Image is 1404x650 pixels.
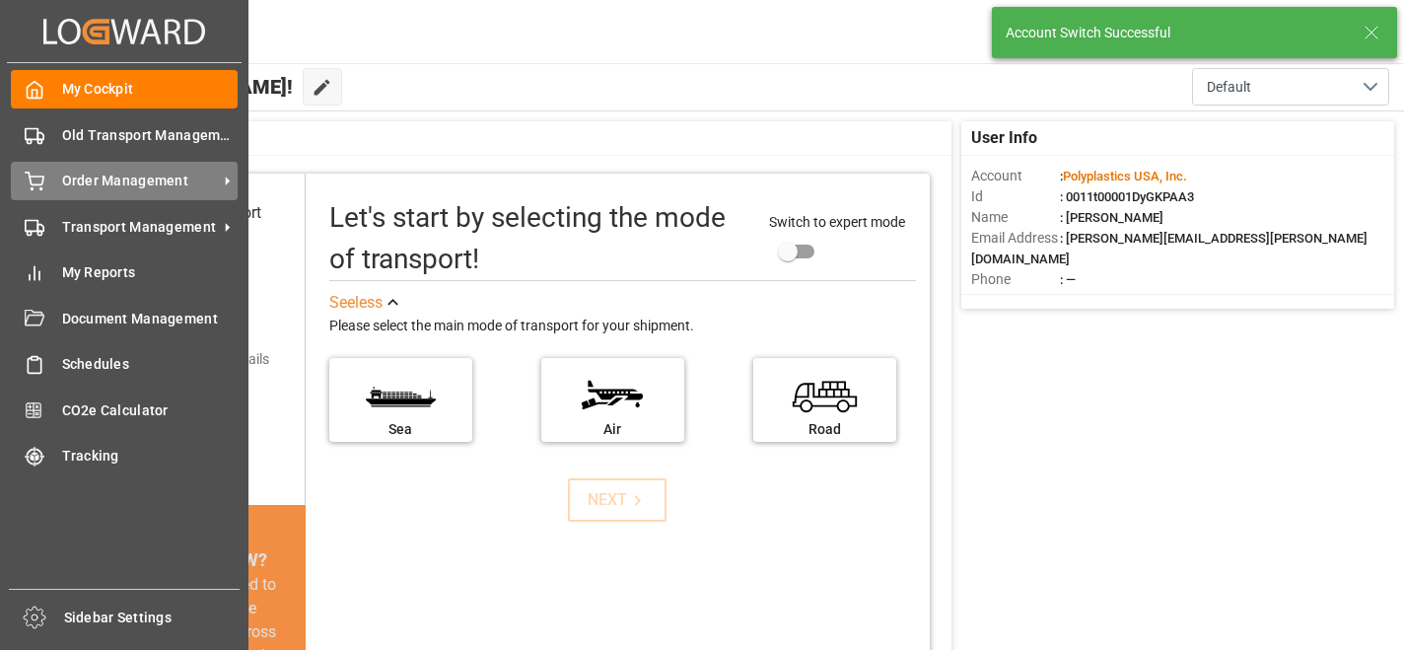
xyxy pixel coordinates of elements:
div: Add shipping details [146,349,269,370]
span: Name [971,207,1060,228]
div: Road [763,419,886,440]
a: Old Transport Management [11,115,238,154]
div: See less [329,291,383,315]
a: My Reports [11,253,238,292]
span: Switch to expert mode [769,214,905,230]
span: Old Transport Management [62,125,239,146]
span: Hello [PERSON_NAME]! [81,68,293,106]
span: : Shipper [1060,293,1109,308]
a: CO2e Calculator [11,391,238,429]
span: Email Address [971,228,1060,249]
button: open menu [1192,68,1389,106]
span: : — [1060,272,1076,287]
span: : [PERSON_NAME] [1060,210,1163,225]
div: Air [551,419,674,440]
span: Account [971,166,1060,186]
span: Polyplastics USA, Inc. [1063,169,1187,183]
span: : [PERSON_NAME][EMAIL_ADDRESS][PERSON_NAME][DOMAIN_NAME] [971,231,1368,266]
span: Document Management [62,309,239,329]
div: Sea [339,419,462,440]
span: Default [1207,77,1251,98]
div: NEXT [588,488,648,512]
a: Schedules [11,345,238,384]
span: My Reports [62,262,239,283]
a: Document Management [11,299,238,337]
div: Account Switch Successful [1006,23,1345,43]
a: Tracking [11,437,238,475]
span: Transport Management [62,217,218,238]
span: Id [971,186,1060,207]
span: Order Management [62,171,218,191]
span: My Cockpit [62,79,239,100]
span: CO2e Calculator [62,400,239,421]
span: Schedules [62,354,239,375]
span: : 0011t00001DyGKPAA3 [1060,189,1194,204]
div: Let's start by selecting the mode of transport! [329,197,749,280]
span: Phone [971,269,1060,290]
span: Tracking [62,446,239,467]
div: Please select the main mode of transport for your shipment. [329,315,916,338]
button: NEXT [568,478,667,522]
span: Sidebar Settings [64,608,241,628]
span: Account Type [971,290,1060,311]
span: : [1060,169,1187,183]
a: My Cockpit [11,70,238,108]
span: User Info [971,126,1037,150]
